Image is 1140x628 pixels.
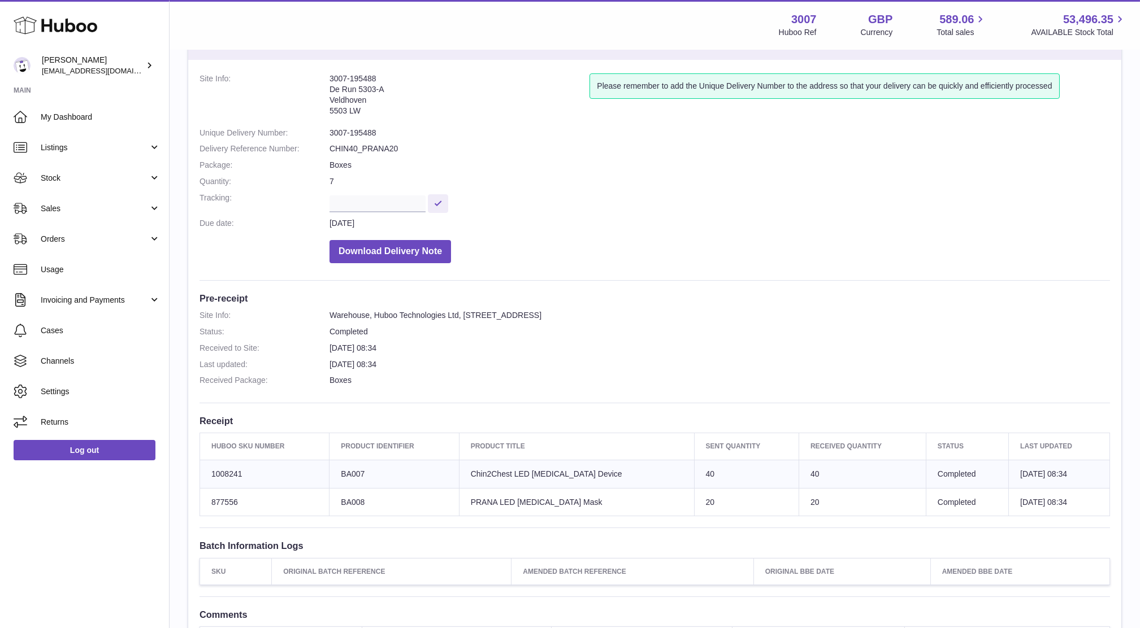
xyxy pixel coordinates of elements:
[1031,27,1126,38] span: AVAILABLE Stock Total
[589,73,1059,99] div: Please remember to add the Unique Delivery Number to the address so that your delivery can be qui...
[200,488,330,516] td: 877556
[799,488,926,516] td: 20
[330,160,1110,171] dd: Boxes
[926,433,1008,460] th: Status
[41,264,161,275] span: Usage
[330,488,459,516] td: BA008
[926,460,1008,488] td: Completed
[42,55,144,76] div: [PERSON_NAME]
[694,460,799,488] td: 40
[41,325,161,336] span: Cases
[200,326,330,337] dt: Status:
[14,440,155,460] a: Log out
[791,12,817,27] strong: 3007
[200,128,330,138] dt: Unique Delivery Number:
[200,193,330,212] dt: Tracking:
[939,12,974,27] span: 589.06
[41,295,149,306] span: Invoicing and Payments
[200,310,330,321] dt: Site Info:
[694,488,799,516] td: 20
[200,343,330,354] dt: Received to Site:
[200,73,330,122] dt: Site Info:
[41,417,161,428] span: Returns
[937,12,987,38] a: 589.06 Total sales
[200,539,1110,552] h3: Batch Information Logs
[330,343,1110,354] dd: [DATE] 08:34
[200,218,330,229] dt: Due date:
[330,73,589,122] address: 3007-195488 De Run 5303-A Veldhoven 5503 LW
[41,234,149,245] span: Orders
[799,433,926,460] th: Received Quantity
[330,310,1110,321] dd: Warehouse, Huboo Technologies Ltd, [STREET_ADDRESS]
[200,433,330,460] th: Huboo SKU Number
[41,203,149,214] span: Sales
[330,326,1110,337] dd: Completed
[41,386,161,397] span: Settings
[200,375,330,386] dt: Received Package:
[200,415,1110,427] h3: Receipt
[459,488,694,516] td: PRANA LED [MEDICAL_DATA] Mask
[41,142,149,153] span: Listings
[1009,488,1110,516] td: [DATE] 08:34
[930,558,1109,585] th: Amended BBE Date
[330,359,1110,370] dd: [DATE] 08:34
[200,292,1110,304] h3: Pre-receipt
[330,460,459,488] td: BA007
[41,173,149,184] span: Stock
[512,558,753,585] th: Amended Batch Reference
[694,433,799,460] th: Sent Quantity
[330,375,1110,386] dd: Boxes
[330,240,451,263] button: Download Delivery Note
[459,433,694,460] th: Product title
[330,176,1110,187] dd: 7
[330,433,459,460] th: Product Identifier
[753,558,930,585] th: Original BBE Date
[41,112,161,123] span: My Dashboard
[779,27,817,38] div: Huboo Ref
[200,176,330,187] dt: Quantity:
[1031,12,1126,38] a: 53,496.35 AVAILABLE Stock Total
[200,558,272,585] th: SKU
[330,218,1110,229] dd: [DATE]
[200,608,1110,621] h3: Comments
[272,558,512,585] th: Original Batch Reference
[41,356,161,367] span: Channels
[861,27,893,38] div: Currency
[459,460,694,488] td: Chin2Chest LED [MEDICAL_DATA] Device
[868,12,892,27] strong: GBP
[1009,433,1110,460] th: Last updated
[200,359,330,370] dt: Last updated:
[926,488,1008,516] td: Completed
[330,143,1110,154] dd: CHIN40_PRANA20
[200,460,330,488] td: 1008241
[42,66,166,75] span: [EMAIL_ADDRESS][DOMAIN_NAME]
[200,143,330,154] dt: Delivery Reference Number:
[14,57,31,74] img: bevmay@maysama.com
[1063,12,1113,27] span: 53,496.35
[799,460,926,488] td: 40
[330,128,1110,138] dd: 3007-195488
[1009,460,1110,488] td: [DATE] 08:34
[200,160,330,171] dt: Package:
[937,27,987,38] span: Total sales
